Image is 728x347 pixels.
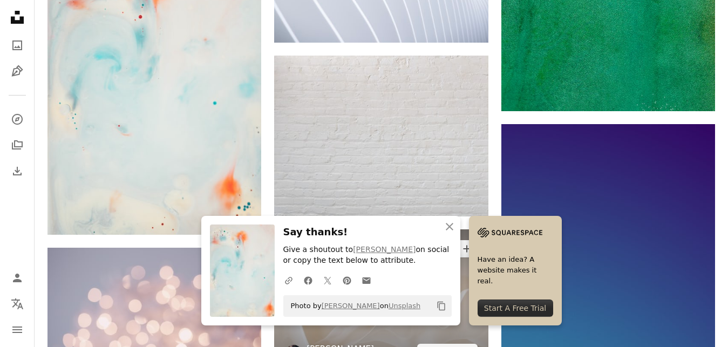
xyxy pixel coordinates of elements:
[353,245,416,254] a: [PERSON_NAME]
[478,300,553,317] div: Start A Free Trial
[322,302,380,310] a: [PERSON_NAME]
[478,224,542,241] img: file-1705255347840-230a6ab5bca9image
[337,269,357,291] a: Share on Pinterest
[6,108,28,130] a: Explore
[6,60,28,82] a: Illustrations
[6,35,28,56] a: Photos
[6,134,28,156] a: Collections
[283,244,452,266] p: Give a shoutout to on social or copy the text below to attribute.
[6,319,28,341] button: Menu
[47,78,261,88] a: an abstract painting with orange and blue colors
[274,56,488,216] img: white brick wall
[389,302,420,310] a: Unsplash
[6,267,28,289] a: Log in / Sign up
[283,224,452,240] h3: Say thanks!
[6,6,28,30] a: Home — Unsplash
[469,216,562,325] a: Have an idea? A website makes it real.Start A Free Trial
[6,160,28,182] a: Download History
[6,293,28,315] button: Language
[432,297,451,315] button: Copy to clipboard
[47,314,261,323] a: bokeh photography
[478,254,553,286] span: Have an idea? A website makes it real.
[285,297,421,315] span: Photo by on
[274,131,488,140] a: white brick wall
[357,269,376,291] a: Share over email
[298,269,318,291] a: Share on Facebook
[318,269,337,291] a: Share on Twitter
